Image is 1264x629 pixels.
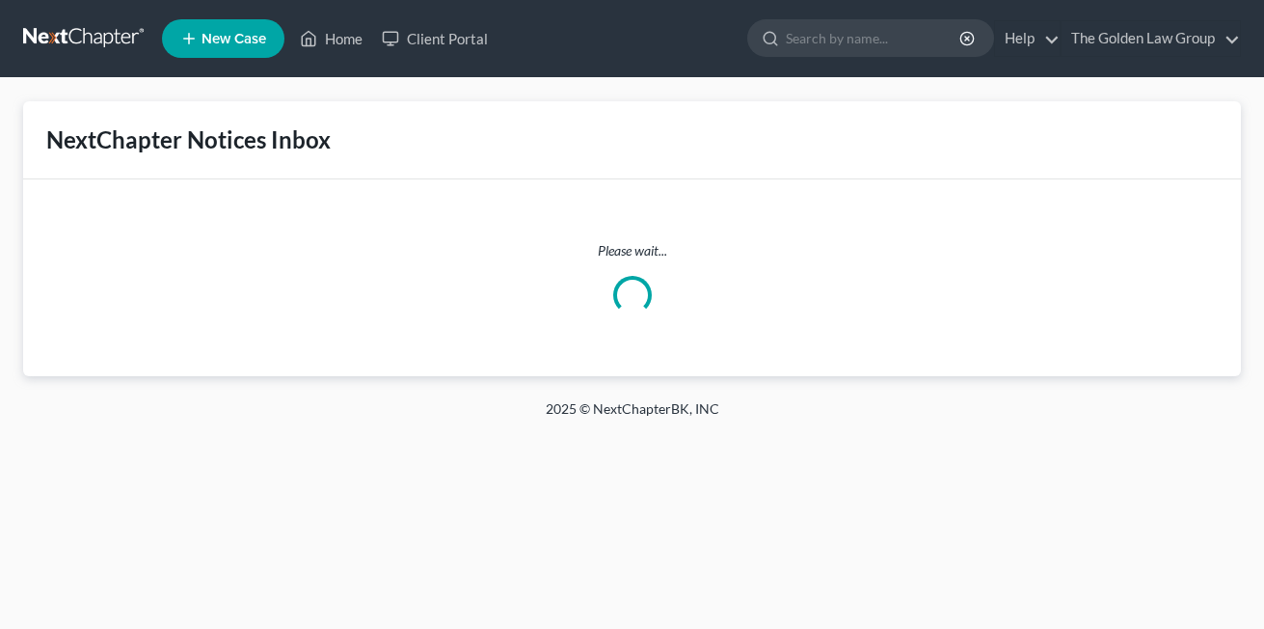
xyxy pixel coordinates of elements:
span: New Case [202,32,266,46]
a: The Golden Law Group [1062,21,1240,56]
a: Help [995,21,1060,56]
div: 2025 © NextChapterBK, INC [83,399,1182,434]
p: Please wait... [39,241,1225,260]
input: Search by name... [786,20,962,56]
a: Home [290,21,372,56]
div: NextChapter Notices Inbox [46,124,1218,155]
a: Client Portal [372,21,498,56]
